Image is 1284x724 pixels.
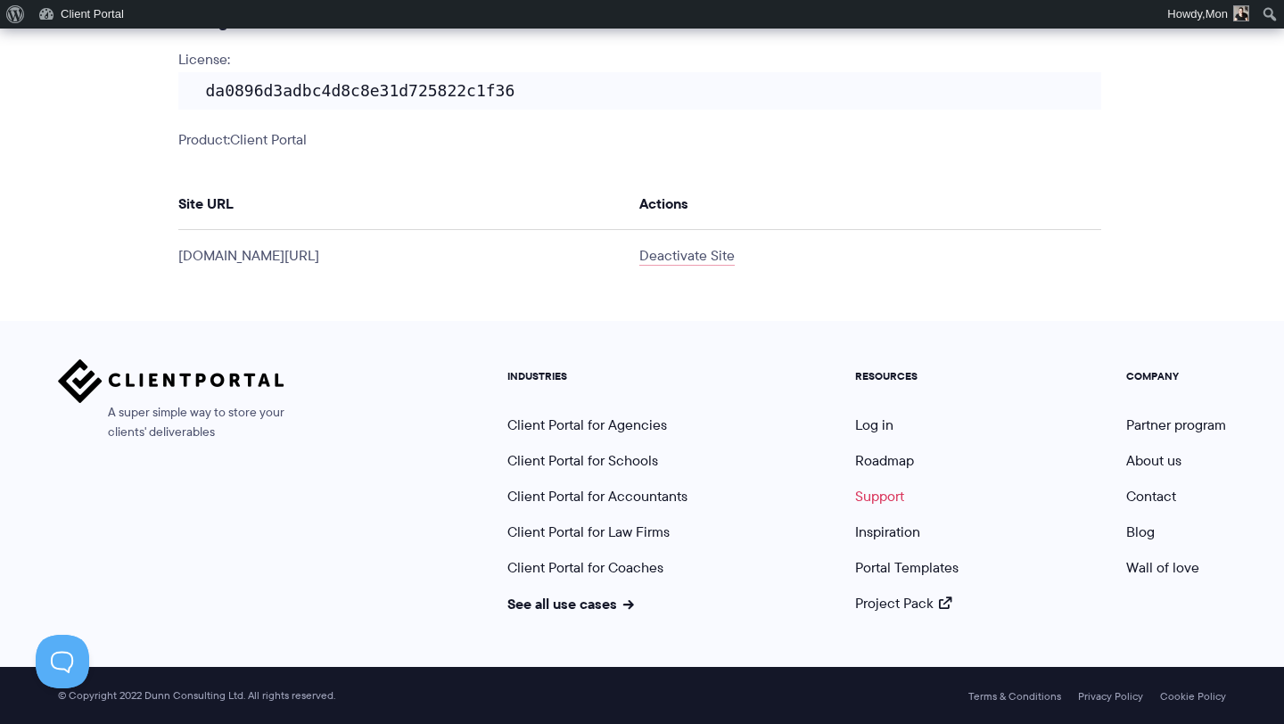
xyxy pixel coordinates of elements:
[178,128,1101,152] span: Product:
[639,245,735,266] a: Deactivate Site
[58,403,284,442] span: A super simple way to store your clients' deliverables
[1126,486,1176,506] a: Contact
[507,557,663,578] a: Client Portal for Coaches
[1160,690,1226,703] a: Cookie Policy
[507,370,687,383] h5: INDUSTRIES
[507,522,670,542] a: Client Portal for Law Firms
[1126,522,1155,542] a: Blog
[178,12,1101,33] h5: Manage License
[178,230,640,283] td: [DOMAIN_NAME][URL]
[855,593,951,613] a: Project Pack
[178,47,1101,110] span: License:
[855,522,920,542] a: Inspiration
[855,450,914,471] a: Roadmap
[507,593,634,614] a: See all use cases
[1126,450,1181,471] a: About us
[507,450,658,471] a: Client Portal for Schools
[1126,557,1199,578] a: Wall of love
[49,689,344,703] span: © Copyright 2022 Dunn Consulting Ltd. All rights reserved.
[639,177,1101,230] th: Actions
[1126,370,1226,383] h5: COMPANY
[968,690,1061,703] a: Terms & Conditions
[178,177,640,230] th: Site URL
[1078,690,1143,703] a: Privacy Policy
[507,415,667,435] a: Client Portal for Agencies
[1126,415,1226,435] a: Partner program
[36,635,89,688] iframe: Toggle Customer Support
[507,486,687,506] a: Client Portal for Accountants
[855,486,904,506] a: Support
[855,415,893,435] a: Log in
[1206,7,1228,21] span: Mon
[855,370,959,383] h5: RESOURCES
[855,557,959,578] a: Portal Templates
[230,129,307,150] span: Client Portal
[178,72,1101,110] code: da0896d3adbc4d8c8e31d725822c1f36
